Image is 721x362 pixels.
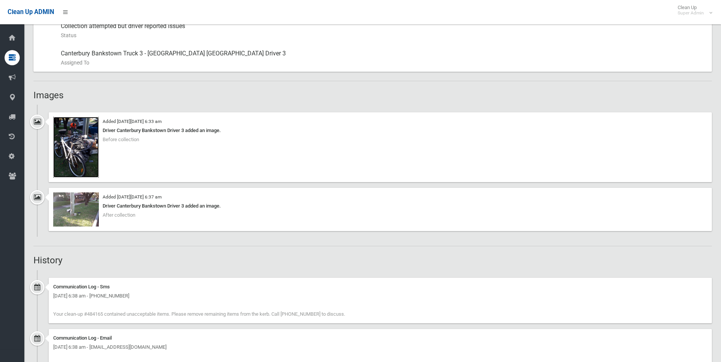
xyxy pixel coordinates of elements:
div: Collection attempted but driver reported issues [61,17,706,44]
img: 2025-10-0306.32.528940344742940769366.jpg [53,117,99,178]
small: Assigned To [61,58,706,67]
div: [DATE] 6:38 am - [EMAIL_ADDRESS][DOMAIN_NAME] [53,343,707,352]
div: [DATE] 6:38 am - [PHONE_NUMBER] [53,291,707,301]
h2: History [33,255,712,265]
div: Canterbury Bankstown Truck 3 - [GEOGRAPHIC_DATA] [GEOGRAPHIC_DATA] Driver 3 [61,44,706,72]
img: 2025-10-0306.37.106224785250244999233.jpg [53,192,99,227]
span: Clean Up [674,5,711,16]
div: Driver Canterbury Bankstown Driver 3 added an image. [53,201,707,211]
h2: Images [33,90,712,100]
span: Clean Up ADMIN [8,8,54,16]
small: Added [DATE][DATE] 6:33 am [103,119,162,124]
div: Communication Log - Email [53,334,707,343]
small: Status [61,31,706,40]
span: Your clean-up #484165 contained unacceptable items. Please remove remaining items from the kerb. ... [53,311,345,317]
small: Super Admin [678,10,704,16]
span: After collection [103,212,135,218]
div: Driver Canterbury Bankstown Driver 3 added an image. [53,126,707,135]
small: Added [DATE][DATE] 6:37 am [103,194,162,200]
span: Before collection [103,137,139,142]
div: Communication Log - Sms [53,282,707,291]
